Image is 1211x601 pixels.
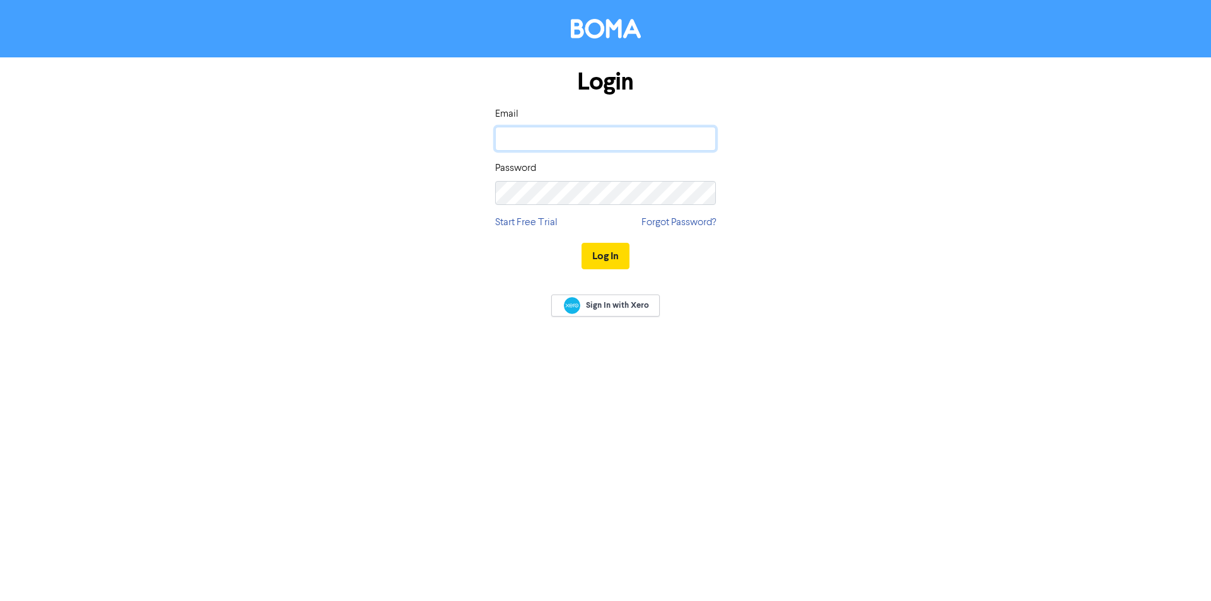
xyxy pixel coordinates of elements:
[495,215,558,230] a: Start Free Trial
[586,300,649,311] span: Sign In with Xero
[495,107,518,122] label: Email
[641,215,716,230] a: Forgot Password?
[582,243,629,269] button: Log In
[495,67,716,96] h1: Login
[1148,540,1211,601] iframe: Chat Widget
[564,297,580,314] img: Xero logo
[495,161,536,176] label: Password
[571,19,641,38] img: BOMA Logo
[551,295,660,317] a: Sign In with Xero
